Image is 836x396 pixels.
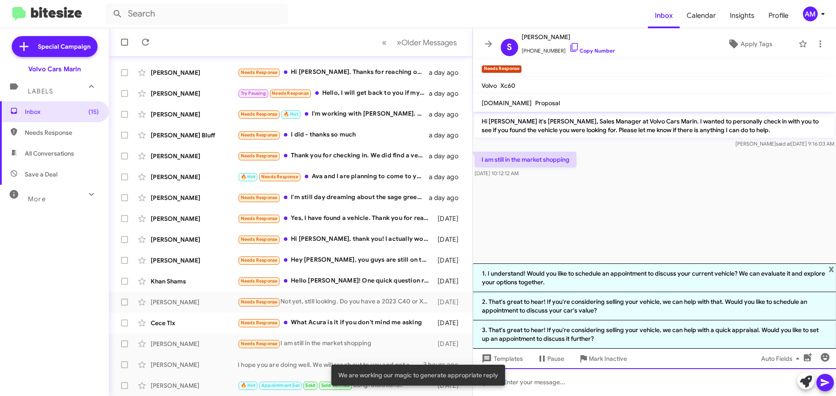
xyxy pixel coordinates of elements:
[429,193,465,202] div: a day ago
[569,47,615,54] a: Copy Number
[238,67,429,77] div: Hi [PERSON_NAME]. Thanks for reaching out to me. I'm still looking for a truck. I have my eye on ...
[741,36,772,52] span: Apply Tags
[482,82,497,90] span: Volvo
[735,140,834,147] span: [PERSON_NAME] [DATE] 9:16:03 AM
[238,88,429,98] div: Hello, I will get back to you if my deal with Nilo BMW falls through Otherwise, I might be in the...
[28,87,53,95] span: Labels
[589,351,627,366] span: Mark Inactive
[241,278,278,284] span: Needs Response
[238,297,433,307] div: Not yet, still looking. Do you have a 2023 C40 or XC40?
[391,33,462,51] button: Next
[25,149,74,158] span: All Conversations
[680,3,723,28] a: Calendar
[475,170,519,176] span: [DATE] 10:12:12 AM
[500,82,515,90] span: Xc60
[238,172,429,182] div: Ava and I are planning to come to your dealership this afternoon around 5:00pm to look at the 202...
[151,339,238,348] div: [PERSON_NAME]
[482,99,532,107] span: [DOMAIN_NAME]
[571,351,634,366] button: Mark Inactive
[238,318,433,328] div: What Acura is it if you don't mind me asking
[241,132,278,138] span: Needs Response
[151,235,238,244] div: [PERSON_NAME]
[28,65,81,73] div: Volvo Cars Marin
[429,152,465,160] div: a day ago
[241,90,266,96] span: Try Pausing
[151,214,238,223] div: [PERSON_NAME]
[151,256,238,265] div: [PERSON_NAME]
[38,42,91,51] span: Special Campaign
[473,292,836,320] li: 2. That's great to hear! If you're considering selling your vehicle, we can help with that. Would...
[151,319,238,327] div: Cece Tlx
[238,255,433,265] div: Hey [PERSON_NAME], you guys are still on the list. Thanks.
[151,110,238,119] div: [PERSON_NAME]
[241,257,278,263] span: Needs Response
[754,351,810,366] button: Auto Fields
[238,339,433,349] div: I am still in the market shopping
[238,151,429,161] div: Thank you for checking in. We did find a vehicle.
[283,111,298,117] span: 🔥 Hot
[338,371,498,379] span: We are working our magic to generate appropriate reply
[522,32,615,42] span: [PERSON_NAME]
[261,383,300,388] span: Appointment Set
[475,113,834,138] p: Hi [PERSON_NAME] it's [PERSON_NAME], Sales Manager at Volvo Cars Marin. I wanted to personally ch...
[241,70,278,75] span: Needs Response
[429,173,465,181] div: a day ago
[482,65,522,73] small: Needs Response
[238,234,433,244] div: Hi [PERSON_NAME], thank you! I actually would appreciate some help. I love the car we drove and a...
[397,37,401,48] span: »
[12,36,98,57] a: Special Campaign
[762,3,796,28] a: Profile
[473,263,836,292] li: 1. I understand! Would you like to schedule an appointment to discuss your current vehicle? We ca...
[433,214,465,223] div: [DATE]
[151,89,238,98] div: [PERSON_NAME]
[433,256,465,265] div: [DATE]
[238,193,429,203] div: I'm still day dreaming about the sage green xc60 wishing is was a ex30 or ex40. But my finances a...
[151,277,238,286] div: Khan Shams
[238,380,433,390] div: Congratulations!!
[429,110,465,119] div: a day ago
[241,236,278,242] span: Needs Response
[241,153,278,159] span: Needs Response
[241,174,256,180] span: 🔥 Hot
[803,7,818,21] div: AM
[28,195,46,203] span: More
[522,42,615,55] span: [PHONE_NUMBER]
[473,320,836,349] li: 3. That's great to hear! If you're considering selling your vehicle, we can help with a quick app...
[475,152,576,167] p: I am still in the market shopping
[151,131,238,140] div: [PERSON_NAME] Bluff
[272,90,309,96] span: Needs Response
[705,36,794,52] button: Apply Tags
[241,299,278,305] span: Needs Response
[761,351,803,366] span: Auto Fields
[401,38,457,47] span: Older Messages
[480,351,523,366] span: Templates
[377,33,392,51] button: Previous
[151,381,238,390] div: [PERSON_NAME]
[429,89,465,98] div: a day ago
[433,235,465,244] div: [DATE]
[776,140,791,147] span: said at
[507,40,512,54] span: S
[433,298,465,306] div: [DATE]
[25,128,99,137] span: Needs Response
[151,360,238,369] div: [PERSON_NAME]
[241,383,256,388] span: 🔥 Hot
[429,68,465,77] div: a day ago
[241,195,278,200] span: Needs Response
[535,99,560,107] span: Proposal
[530,351,571,366] button: Pause
[433,277,465,286] div: [DATE]
[433,339,465,348] div: [DATE]
[648,3,680,28] a: Inbox
[241,341,278,346] span: Needs Response
[105,3,288,24] input: Search
[723,3,762,28] a: Insights
[151,193,238,202] div: [PERSON_NAME]
[241,111,278,117] span: Needs Response
[238,276,433,286] div: Hello [PERSON_NAME]! One quick question regarding Volvo A-plan rules. Is Volvo CPO xc90 eligible ...
[547,351,564,366] span: Pause
[151,68,238,77] div: [PERSON_NAME]
[796,7,826,21] button: AM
